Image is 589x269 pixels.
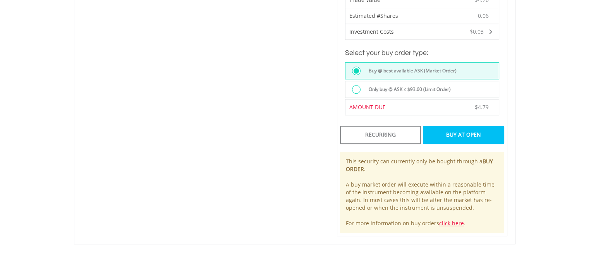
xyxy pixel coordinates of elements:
[423,126,504,144] div: Buy At Open
[439,219,464,227] a: click here
[349,103,386,111] span: AMOUNT DUE
[470,28,484,35] span: $0.03
[349,28,394,35] span: Investment Costs
[340,152,504,233] div: This security can currently only be bought through a . A buy market order will execute within a r...
[346,158,493,173] b: BUY ORDER
[364,85,451,94] label: Only buy @ ASK ≤ $93.60 (Limit Order)
[340,126,421,144] div: Recurring
[349,12,398,19] span: Estimated #Shares
[345,48,499,58] h3: Select your buy order type:
[478,12,489,20] span: 0.06
[475,103,489,111] span: $4.79
[364,67,457,75] label: Buy @ best available ASK (Market Order)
